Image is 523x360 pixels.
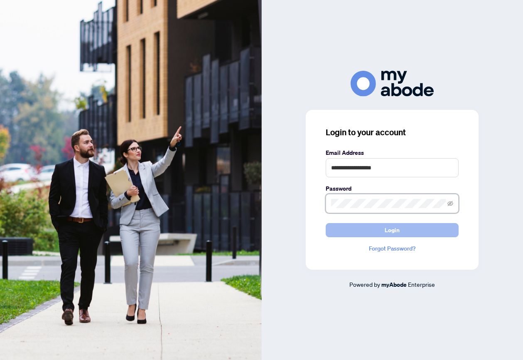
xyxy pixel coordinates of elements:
[326,127,459,138] h3: Login to your account
[326,148,459,157] label: Email Address
[349,281,380,288] span: Powered by
[351,71,434,96] img: ma-logo
[381,280,407,289] a: myAbode
[326,244,459,253] a: Forgot Password?
[326,223,459,237] button: Login
[447,201,453,206] span: eye-invisible
[408,281,435,288] span: Enterprise
[385,223,400,237] span: Login
[326,184,459,193] label: Password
